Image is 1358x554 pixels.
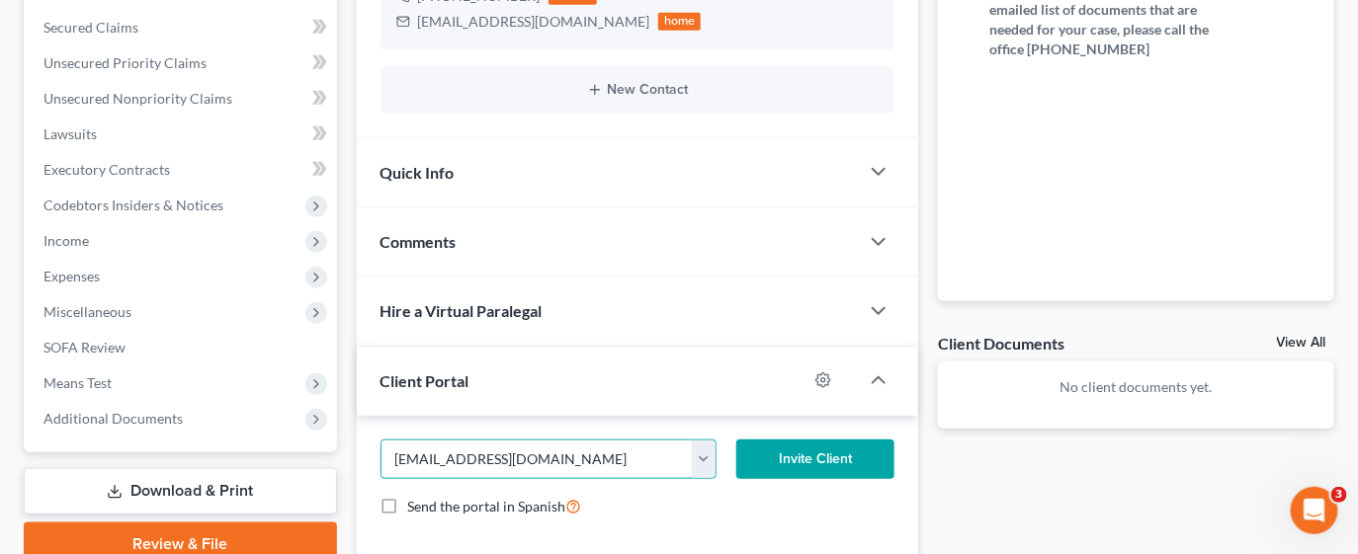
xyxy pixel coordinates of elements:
span: Unsecured Priority Claims [43,54,207,71]
span: 3 [1331,487,1347,503]
span: Unsecured Nonpriority Claims [43,90,232,107]
a: Unsecured Nonpriority Claims [28,81,337,117]
iframe: Intercom live chat [1291,487,1338,534]
a: Lawsuits [28,117,337,152]
span: Additional Documents [43,410,183,427]
a: Unsecured Priority Claims [28,45,337,81]
span: Codebtors Insiders & Notices [43,197,223,213]
a: Executory Contracts [28,152,337,188]
span: SOFA Review [43,339,126,356]
button: New Contact [396,82,880,98]
span: Quick Info [381,163,455,182]
a: SOFA Review [28,330,337,365]
span: Comments [381,232,457,251]
span: Hire a Virtual Paralegal [381,301,543,320]
span: Executory Contracts [43,161,170,178]
a: View All [1277,336,1326,350]
span: Income [43,232,89,249]
span: Send the portal in Spanish [408,498,566,514]
span: Client Portal [381,371,469,390]
span: Means Test [43,374,112,391]
span: Secured Claims [43,19,138,36]
a: Download & Print [24,468,337,514]
input: Enter email [382,440,693,478]
p: No client documents yet. [954,377,1318,397]
div: Client Documents [938,333,1064,354]
span: Miscellaneous [43,303,131,320]
div: home [658,13,702,31]
span: Lawsuits [43,125,97,142]
a: Secured Claims [28,10,337,45]
div: [EMAIL_ADDRESS][DOMAIN_NAME] [418,12,650,32]
button: Invite Client [736,439,894,479]
span: Expenses [43,268,100,284]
